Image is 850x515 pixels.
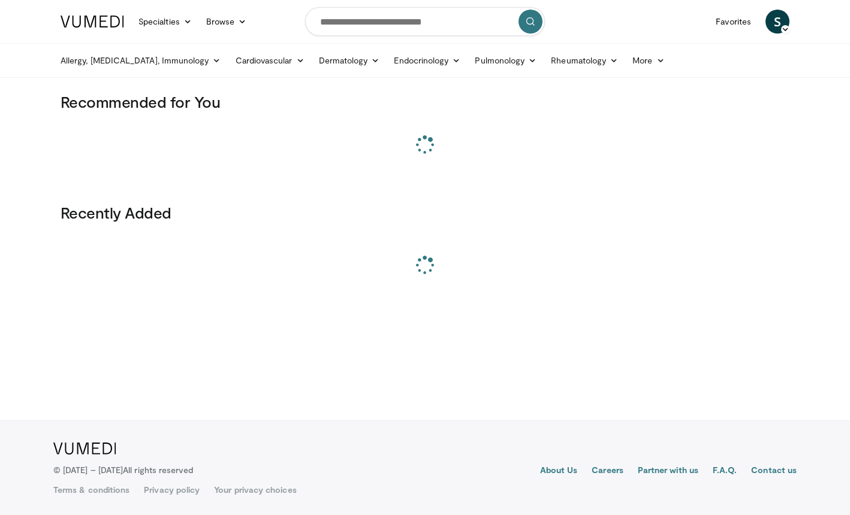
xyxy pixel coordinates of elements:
[540,464,578,478] a: About Us
[765,10,789,34] a: S
[131,10,199,34] a: Specialties
[61,203,789,222] h3: Recently Added
[123,465,193,475] span: All rights reserved
[387,49,468,72] a: Endocrinology
[544,49,625,72] a: Rheumatology
[61,16,124,28] img: VuMedi Logo
[468,49,544,72] a: Pulmonology
[638,464,698,478] a: Partner with us
[214,484,296,496] a: Your privacy choices
[53,484,129,496] a: Terms & conditions
[53,464,194,476] p: © [DATE] – [DATE]
[751,464,797,478] a: Contact us
[592,464,623,478] a: Careers
[144,484,200,496] a: Privacy policy
[713,464,737,478] a: F.A.Q.
[305,7,545,36] input: Search topics, interventions
[199,10,254,34] a: Browse
[625,49,671,72] a: More
[312,49,387,72] a: Dermatology
[709,10,758,34] a: Favorites
[53,443,116,455] img: VuMedi Logo
[61,92,789,111] h3: Recommended for You
[53,49,228,72] a: Allergy, [MEDICAL_DATA], Immunology
[228,49,312,72] a: Cardiovascular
